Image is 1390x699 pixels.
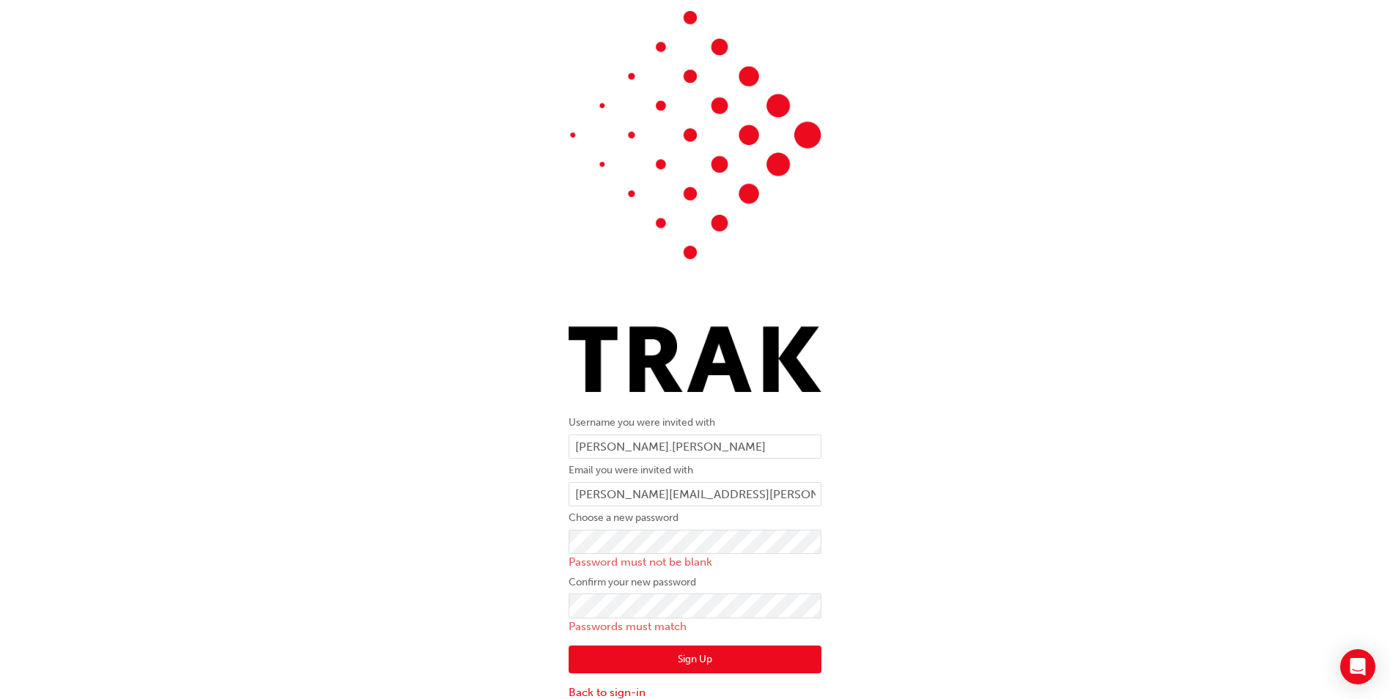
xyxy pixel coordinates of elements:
label: Username you were invited with [569,414,821,432]
p: Password must not be blank [569,554,821,571]
div: Open Intercom Messenger [1340,649,1375,684]
label: Confirm your new password [569,574,821,591]
p: Passwords must match [569,618,821,635]
button: Sign Up [569,646,821,673]
input: Username [569,434,821,459]
label: Email you were invited with [569,462,821,479]
img: Trak [569,11,821,392]
label: Choose a new password [569,509,821,527]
